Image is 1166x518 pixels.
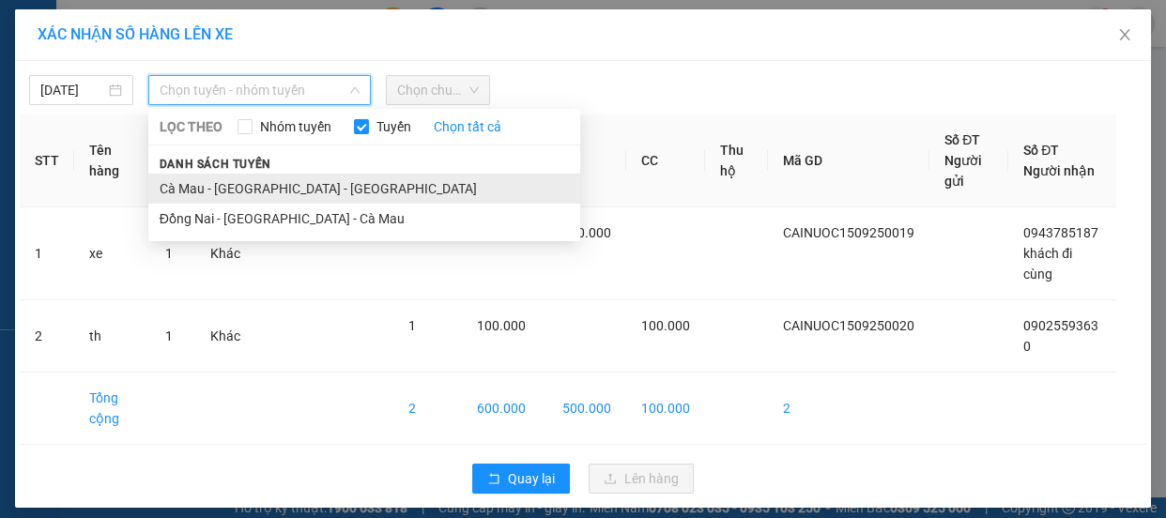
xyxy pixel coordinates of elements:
span: 1 [165,328,173,343]
span: 1 [165,246,173,261]
li: Cà Mau - [GEOGRAPHIC_DATA] - [GEOGRAPHIC_DATA] [148,174,580,204]
span: 0943785187 [1023,225,1098,240]
span: Người gửi [944,153,982,189]
td: 2 [20,300,74,373]
span: Nhóm tuyến [253,116,339,137]
td: th [74,300,150,373]
span: Số ĐT [1023,143,1059,158]
th: STT [20,114,74,207]
td: 100.000 [626,373,705,445]
span: 100.000 [641,318,690,333]
span: CAINUOC1509250020 [783,318,914,333]
span: Danh sách tuyến [148,156,283,173]
span: Số ĐT [944,132,980,147]
span: Chọn chuyến [397,76,479,104]
th: CR [547,114,626,207]
th: Mã GD [768,114,929,207]
td: Khác [195,300,255,373]
span: close [1117,27,1132,42]
span: rollback [487,472,500,487]
span: 500.000 [562,225,611,240]
span: CAINUOC1509250019 [783,225,914,240]
span: khách đi cùng [1023,246,1072,282]
button: uploadLên hàng [589,464,694,494]
span: XÁC NHẬN SỐ HÀNG LÊN XE [38,25,233,43]
td: xe [74,207,150,300]
td: 1 [20,207,74,300]
th: Tên hàng [74,114,150,207]
td: Khác [195,207,255,300]
span: LỌC THEO [160,116,222,137]
button: Close [1098,9,1151,62]
span: Người nhận [1023,163,1095,178]
td: 600.000 [462,373,547,445]
td: 500.000 [547,373,626,445]
span: Tuyến [369,116,419,137]
span: 0 [1023,339,1031,354]
th: Thu hộ [705,114,768,207]
span: 0902559363 [1023,318,1098,333]
td: Tổng cộng [74,373,150,445]
span: Quay lại [508,468,555,489]
span: 1 [408,318,416,333]
th: CC [626,114,705,207]
a: Chọn tất cả [434,116,501,137]
span: 100.000 [477,318,526,333]
td: 2 [393,373,462,445]
td: 2 [768,373,929,445]
span: Chọn tuyến - nhóm tuyến [160,76,360,104]
span: down [349,84,361,96]
button: rollbackQuay lại [472,464,570,494]
input: 15/09/2025 [40,80,105,100]
li: Đồng Nai - [GEOGRAPHIC_DATA] - Cà Mau [148,204,580,234]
